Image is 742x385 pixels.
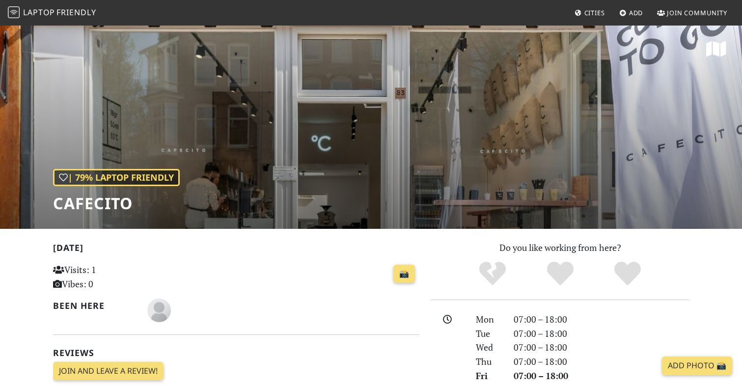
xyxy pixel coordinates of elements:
div: 07:00 – 18:00 [508,340,695,355]
div: Thu [470,355,507,369]
div: Yes [526,260,594,287]
span: Add [629,8,643,17]
h2: Been here [53,301,136,311]
p: Visits: 1 Vibes: 0 [53,263,167,291]
h1: Cafecito [53,194,180,213]
span: Cities [584,8,605,17]
div: 07:00 – 18:00 [508,369,695,383]
div: Wed [470,340,507,355]
img: blank-535327c66bd565773addf3077783bbfce4b00ec00e9fd257753287c682c7fa38.png [147,299,171,322]
a: Cities [571,4,609,22]
h2: [DATE] [53,243,419,257]
a: Add [615,4,647,22]
div: No [459,260,526,287]
a: LaptopFriendly LaptopFriendly [8,4,96,22]
p: Do you like working from here? [431,241,689,255]
div: Mon [470,312,507,327]
span: Benjamin Salcetti [147,303,171,315]
div: 07:00 – 18:00 [508,355,695,369]
span: Friendly [56,7,96,18]
div: Fri [470,369,507,383]
div: | 79% Laptop Friendly [53,169,180,186]
div: Definitely! [594,260,661,287]
div: Tue [470,327,507,341]
a: Join Community [653,4,731,22]
div: 07:00 – 18:00 [508,327,695,341]
a: Join and leave a review! [53,362,164,381]
span: Join Community [667,8,727,17]
a: 📸 [393,265,415,283]
h2: Reviews [53,348,419,358]
a: Add Photo 📸 [662,357,732,375]
span: Laptop [23,7,55,18]
div: 07:00 – 18:00 [508,312,695,327]
img: LaptopFriendly [8,6,20,18]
